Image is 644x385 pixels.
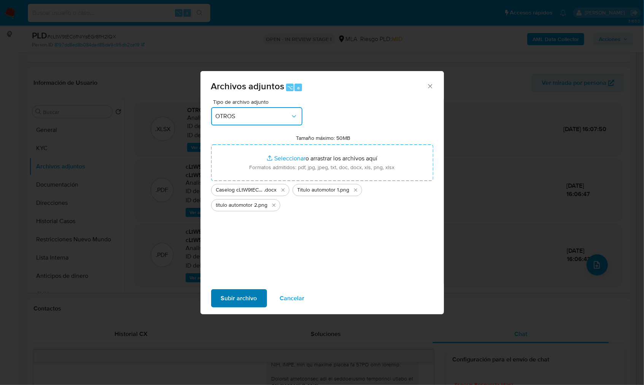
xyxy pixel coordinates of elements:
button: Cerrar [426,82,433,89]
span: Caselog cLtW9tECofNlYsEGr8fH2IQX_2025_09_17_16_24_28 [216,186,264,194]
button: Eliminar Titulo automotor 1.png [351,185,360,195]
button: OTROS [211,107,302,125]
span: .png [258,201,268,209]
button: Cancelar [270,289,315,307]
span: Cancelar [280,290,305,307]
span: Tipo de archivo adjunto [213,99,304,105]
button: Eliminar Caselog cLtW9tECofNlYsEGr8fH2IQX_2025_09_17_16_24_28.docx [278,185,288,195]
button: Subir archivo [211,289,267,307]
ul: Archivos seleccionados [211,181,433,211]
span: .docx [264,186,277,194]
span: titulo automotor 2 [216,201,258,209]
span: Titulo automotor 1 [297,186,339,194]
span: ⌥ [287,84,293,91]
span: OTROS [216,112,290,120]
span: .png [339,186,350,194]
span: Archivos adjuntos [211,79,285,93]
button: Eliminar titulo automotor 2.png [269,201,278,210]
label: Tamaño máximo: 50MB [296,135,350,141]
span: Subir archivo [221,290,257,307]
span: a [297,84,300,91]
